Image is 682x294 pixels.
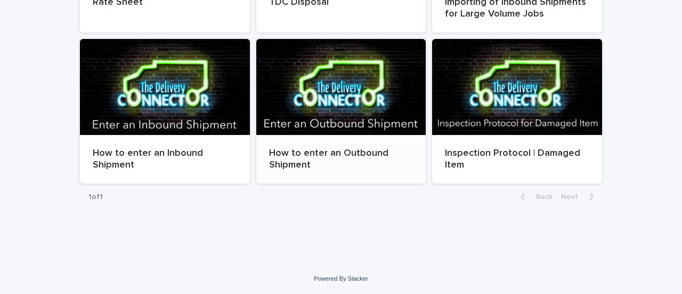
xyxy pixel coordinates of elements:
[557,192,602,202] button: Next
[432,39,602,184] a: Inspection Protocol | Damaged Item
[269,148,413,171] p: How to enter an Outbound Shipment
[530,193,553,201] span: Back
[80,184,111,210] p: 1 of 1
[561,193,584,201] span: Next
[80,39,250,184] a: How to enter an Inbound Shipment
[256,39,426,184] a: How to enter an Outbound Shipment
[93,148,237,171] p: How to enter an Inbound Shipment
[445,148,589,171] p: Inspection Protocol | Damaged Item
[512,192,557,202] button: Back
[314,275,368,282] a: Powered By Stacker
